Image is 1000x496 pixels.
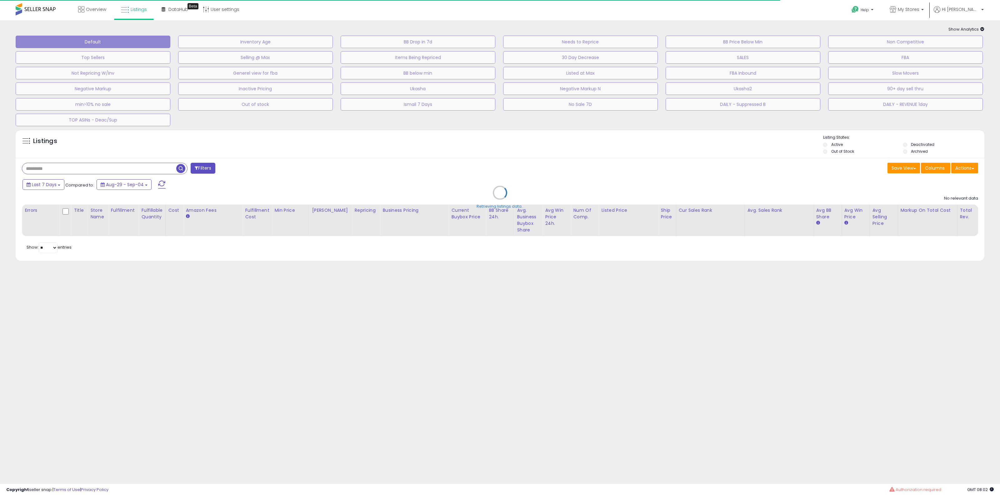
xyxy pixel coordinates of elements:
button: Ukasha2 [666,82,820,95]
button: Items Being Repriced [341,51,495,64]
span: Listings [131,6,147,12]
button: 90+ day sell thru [828,82,983,95]
a: Hi [PERSON_NAME] [934,6,984,20]
button: min>10% no sale [16,98,170,111]
button: BB Drop in 7d [341,36,495,48]
button: Negative Markup N [503,82,658,95]
a: Help [847,1,880,20]
button: Selling @ Max [178,51,333,64]
button: DAILY - Suppressed B [666,98,820,111]
button: Inventory Age [178,36,333,48]
button: Not Repricing W/Inv [16,67,170,79]
button: Listed at Max [503,67,658,79]
button: Ukasha [341,82,495,95]
div: Retrieving listings data.. [477,204,523,209]
button: FBA [828,51,983,64]
button: Generel view for fba [178,67,333,79]
span: Show Analytics [948,26,984,32]
button: Out of stock [178,98,333,111]
span: My Stores [898,6,919,12]
button: No Sale 7D [503,98,658,111]
span: Hi [PERSON_NAME] [942,6,979,12]
button: 30 Day Decrease [503,51,658,64]
button: Inactive Pricing [178,82,333,95]
button: Default [16,36,170,48]
button: TOP ASINs - Deac/Sup [16,114,170,126]
button: FBA Inbound [666,67,820,79]
button: Ismail 7 Days [341,98,495,111]
button: Slow Movers [828,67,983,79]
button: Non Competitive [828,36,983,48]
i: Get Help [851,6,859,13]
button: Top Sellers [16,51,170,64]
span: DataHub [168,6,188,12]
span: Help [861,7,869,12]
button: DAILY - REVENUE 1day [828,98,983,111]
span: Overview [86,6,106,12]
button: Negative Markup [16,82,170,95]
button: BB Price Below Min [666,36,820,48]
button: SALES [666,51,820,64]
button: Needs to Reprice [503,36,658,48]
div: Tooltip anchor [187,3,198,9]
button: BB below min [341,67,495,79]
